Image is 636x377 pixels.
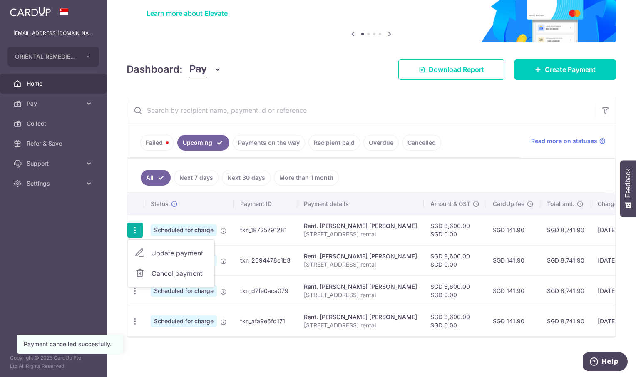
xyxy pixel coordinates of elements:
a: Read more on statuses [531,137,606,145]
td: SGD 141.90 [486,215,540,245]
img: CardUp [10,7,51,17]
input: Search by recipient name, payment id or reference [127,97,596,124]
span: Collect [27,119,82,128]
span: Download Report [429,64,484,74]
p: [STREET_ADDRESS] rental [304,321,417,330]
a: Overdue [363,135,399,151]
button: ORIENTAL REMEDIES INCORPORATED (PRIVATE LIMITED) [7,47,99,67]
div: Rent. [PERSON_NAME] [PERSON_NAME] [304,252,417,260]
span: Read more on statuses [531,137,597,145]
td: txn_afa9e6fd171 [234,306,297,336]
div: Rent. [PERSON_NAME] [PERSON_NAME] [304,222,417,230]
div: Rent. [PERSON_NAME] [PERSON_NAME] [304,283,417,291]
span: Charge date [598,200,632,208]
span: Scheduled for charge [151,224,217,236]
td: SGD 141.90 [486,245,540,275]
a: Download Report [398,59,504,80]
td: txn_d7fe0aca079 [234,275,297,306]
div: Payment cancelled succesfully. [24,340,116,348]
a: Upcoming [177,135,229,151]
a: More than 1 month [274,170,339,186]
span: Scheduled for charge [151,315,217,327]
span: Home [27,79,82,88]
a: Failed [140,135,174,151]
td: SGD 141.90 [486,275,540,306]
span: Status [151,200,169,208]
td: txn_2694478c1b3 [234,245,297,275]
span: Feedback [624,169,632,198]
h4: Dashboard: [127,62,183,77]
span: Total amt. [547,200,574,208]
a: Payments on the way [233,135,305,151]
td: SGD 8,600.00 SGD 0.00 [424,306,486,336]
a: Next 30 days [222,170,271,186]
ul: Pay [127,239,215,288]
button: Feedback - Show survey [620,160,636,217]
span: Pay [27,99,82,108]
span: Pay [189,62,207,77]
a: Recipient paid [308,135,360,151]
td: SGD 141.90 [486,306,540,336]
span: Refer & Save [27,139,82,148]
p: [EMAIL_ADDRESS][DOMAIN_NAME] [13,29,93,37]
a: Create Payment [514,59,616,80]
td: SGD 8,741.90 [540,306,591,336]
span: Scheduled for charge [151,285,217,297]
div: Rent. [PERSON_NAME] [PERSON_NAME] [304,313,417,321]
p: [STREET_ADDRESS] rental [304,291,417,299]
td: SGD 8,600.00 SGD 0.00 [424,275,486,306]
td: SGD 8,600.00 SGD 0.00 [424,215,486,245]
span: CardUp fee [493,200,524,208]
a: Learn more about Elevate [147,9,228,17]
span: ORIENTAL REMEDIES INCORPORATED (PRIVATE LIMITED) [15,52,77,61]
iframe: Opens a widget where you can find more information [583,352,628,373]
td: SGD 8,741.90 [540,245,591,275]
p: [STREET_ADDRESS] rental [304,260,417,269]
a: Next 7 days [174,170,219,186]
p: [STREET_ADDRESS] rental [304,230,417,238]
span: Create Payment [545,64,596,74]
a: All [141,170,171,186]
th: Payment ID [234,193,297,215]
span: Amount & GST [430,200,470,208]
button: Pay [189,62,221,77]
span: Support [27,159,82,168]
th: Payment details [297,193,424,215]
span: Settings [27,179,82,188]
td: SGD 8,741.90 [540,275,591,306]
td: SGD 8,600.00 SGD 0.00 [424,245,486,275]
td: SGD 8,741.90 [540,215,591,245]
td: txn_18725791281 [234,215,297,245]
a: Cancelled [402,135,441,151]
